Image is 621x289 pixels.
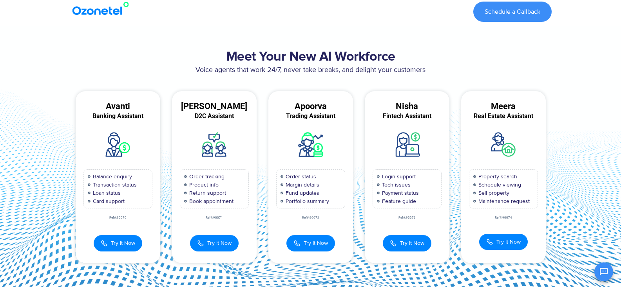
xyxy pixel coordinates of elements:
[94,235,142,251] button: Try It Now
[284,172,316,181] span: Order status
[461,103,546,110] div: Meera
[476,189,509,197] span: Sell property
[101,239,108,248] img: Call Icon
[380,189,419,197] span: Payment status
[207,239,232,247] span: Try It Now
[293,239,301,248] img: Call Icon
[172,216,257,219] div: Ref#:90071
[486,238,493,245] img: Call Icon
[365,113,449,120] div: Fintech Assistant
[365,216,449,219] div: Ref#:90073
[473,2,552,22] a: Schedule a Callback
[461,113,546,120] div: Real Estate Assistant
[268,103,353,110] div: Apoorva
[380,181,411,189] span: Tech issues
[476,181,521,189] span: Schedule viewing
[365,103,449,110] div: Nisha
[476,172,517,181] span: Property search
[70,49,552,65] h2: Meet Your New AI Workforce
[76,103,160,110] div: Avanti
[284,197,329,205] span: Portfolio summary
[187,189,226,197] span: Return support
[284,189,319,197] span: Fund updates
[268,113,353,120] div: Trading Assistant
[476,197,530,205] span: Maintenance request
[485,9,540,15] span: Schedule a Callback
[76,216,160,219] div: Ref#:90070
[380,172,416,181] span: Login support
[268,216,353,219] div: Ref#:90072
[461,216,546,219] div: Ref#:90074
[70,65,552,75] p: Voice agents that work 24/7, never take breaks, and delight your customers
[172,113,257,120] div: D2C Assistant
[496,238,521,246] span: Try It Now
[91,172,132,181] span: Balance enquiry
[400,239,424,247] span: Try It Now
[187,172,225,181] span: Order tracking
[172,103,257,110] div: [PERSON_NAME]
[284,181,319,189] span: Margin details
[187,181,219,189] span: Product info
[380,197,416,205] span: Feature guide
[479,234,528,250] button: Try It Now
[197,239,204,248] img: Call Icon
[190,235,239,251] button: Try It Now
[187,197,234,205] span: Book appointment
[91,181,137,189] span: Transaction status
[111,239,135,247] span: Try It Now
[383,235,431,251] button: Try It Now
[304,239,328,247] span: Try It Now
[91,197,125,205] span: Card support
[76,113,160,120] div: Banking Assistant
[286,235,335,251] button: Try It Now
[594,262,613,281] button: Open chat
[91,189,121,197] span: Loan status
[390,239,397,248] img: Call Icon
